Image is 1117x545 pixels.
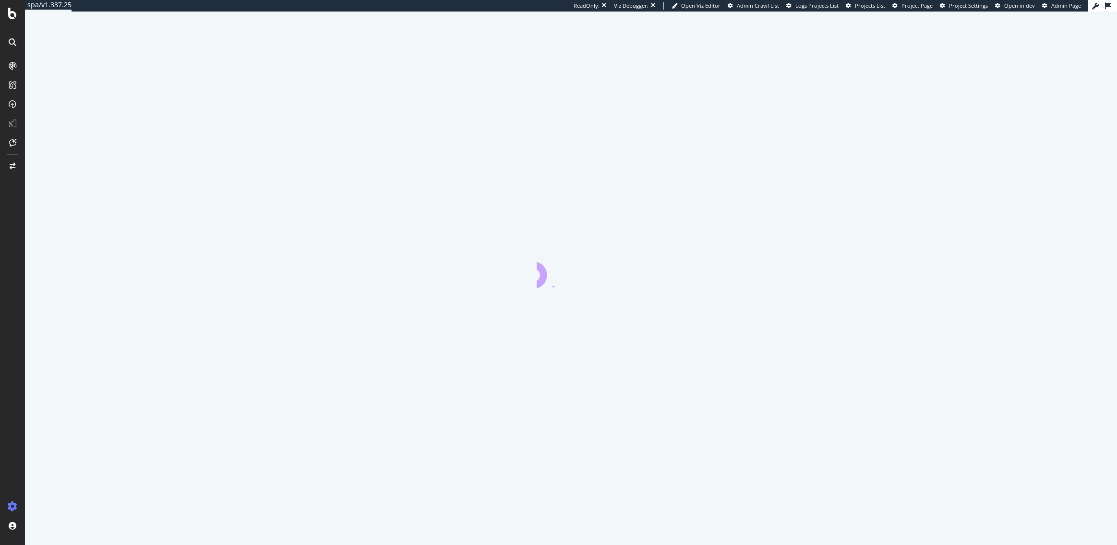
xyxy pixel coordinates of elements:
[737,2,779,9] span: Admin Crawl List
[786,2,839,10] a: Logs Projects List
[855,2,885,9] span: Projects List
[949,2,988,9] span: Project Settings
[846,2,885,10] a: Projects List
[995,2,1035,10] a: Open in dev
[1042,2,1081,10] a: Admin Page
[1004,2,1035,9] span: Open in dev
[1051,2,1081,9] span: Admin Page
[574,2,600,10] div: ReadOnly:
[614,2,649,10] div: Viz Debugger:
[728,2,779,10] a: Admin Crawl List
[940,2,988,10] a: Project Settings
[901,2,933,9] span: Project Page
[681,2,721,9] span: Open Viz Editor
[892,2,933,10] a: Project Page
[795,2,839,9] span: Logs Projects List
[537,254,606,288] div: animation
[672,2,721,10] a: Open Viz Editor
